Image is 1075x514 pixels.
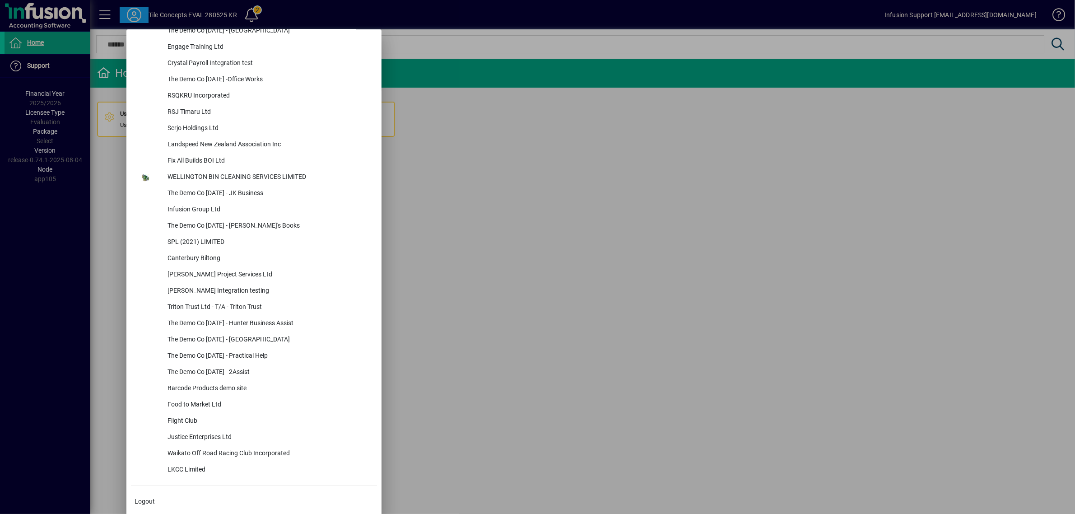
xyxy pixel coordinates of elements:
div: [PERSON_NAME] Project Services Ltd [160,267,377,283]
button: LKCC Limited [131,462,377,478]
button: Canterbury Biltong [131,251,377,267]
div: LKCC Limited [160,462,377,478]
button: [PERSON_NAME] Project Services Ltd [131,267,377,283]
div: The Demo Co [DATE] - [GEOGRAPHIC_DATA] [160,23,377,39]
button: Triton Trust Ltd - T/A - Triton Trust [131,299,377,316]
div: SPL (2021) LIMITED [160,234,377,251]
button: Infusion Group Ltd [131,202,377,218]
button: Waikato Off Road Racing Club Incorporated [131,446,377,462]
button: RSJ Timaru Ltd [131,104,377,121]
button: Serjo Holdings Ltd [131,121,377,137]
div: Justice Enterprises Ltd [160,430,377,446]
div: RSQKRU Incorporated [160,88,377,104]
div: The Demo Co [DATE] - Hunter Business Assist [160,316,377,332]
div: Food to Market Ltd [160,397,377,413]
div: Serjo Holdings Ltd [160,121,377,137]
button: The Demo Co [DATE] - Practical Help [131,348,377,364]
div: Triton Trust Ltd - T/A - Triton Trust [160,299,377,316]
div: Waikato Off Road Racing Club Incorporated [160,446,377,462]
div: Flight Club [160,413,377,430]
div: The Demo Co [DATE] - [PERSON_NAME]'s Books [160,218,377,234]
button: Barcode Products demo site [131,381,377,397]
button: The Demo Co [DATE] - Hunter Business Assist [131,316,377,332]
button: WELLINGTON BIN CLEANING SERVICES LIMITED [131,169,377,186]
button: Landspeed New Zealand Association Inc [131,137,377,153]
button: The Demo Co [DATE] - [GEOGRAPHIC_DATA] [131,332,377,348]
div: [PERSON_NAME] Integration testing [160,283,377,299]
button: The Demo Co [DATE] - JK Business [131,186,377,202]
button: RSQKRU Incorporated [131,88,377,104]
div: The Demo Co [DATE] -Office Works [160,72,377,88]
button: Food to Market Ltd [131,397,377,413]
button: SPL (2021) LIMITED [131,234,377,251]
button: Logout [131,493,377,509]
div: Landspeed New Zealand Association Inc [160,137,377,153]
button: Engage Training Ltd [131,39,377,56]
button: Justice Enterprises Ltd [131,430,377,446]
div: Crystal Payroll Integration test [160,56,377,72]
div: Fix All Builds BOI Ltd [160,153,377,169]
button: Crystal Payroll Integration test [131,56,377,72]
span: Logout [135,497,155,506]
div: The Demo Co [DATE] - Practical Help [160,348,377,364]
div: The Demo Co [DATE] - 2Assist [160,364,377,381]
button: The Demo Co [DATE] -Office Works [131,72,377,88]
div: The Demo Co [DATE] - JK Business [160,186,377,202]
div: Engage Training Ltd [160,39,377,56]
div: Infusion Group Ltd [160,202,377,218]
button: The Demo Co [DATE] - [PERSON_NAME]'s Books [131,218,377,234]
div: WELLINGTON BIN CLEANING SERVICES LIMITED [160,169,377,186]
button: The Demo Co [DATE] - [GEOGRAPHIC_DATA] [131,23,377,39]
button: [PERSON_NAME] Integration testing [131,283,377,299]
div: RSJ Timaru Ltd [160,104,377,121]
div: The Demo Co [DATE] - [GEOGRAPHIC_DATA] [160,332,377,348]
button: Fix All Builds BOI Ltd [131,153,377,169]
div: Canterbury Biltong [160,251,377,267]
div: Barcode Products demo site [160,381,377,397]
button: The Demo Co [DATE] - 2Assist [131,364,377,381]
button: Flight Club [131,413,377,430]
